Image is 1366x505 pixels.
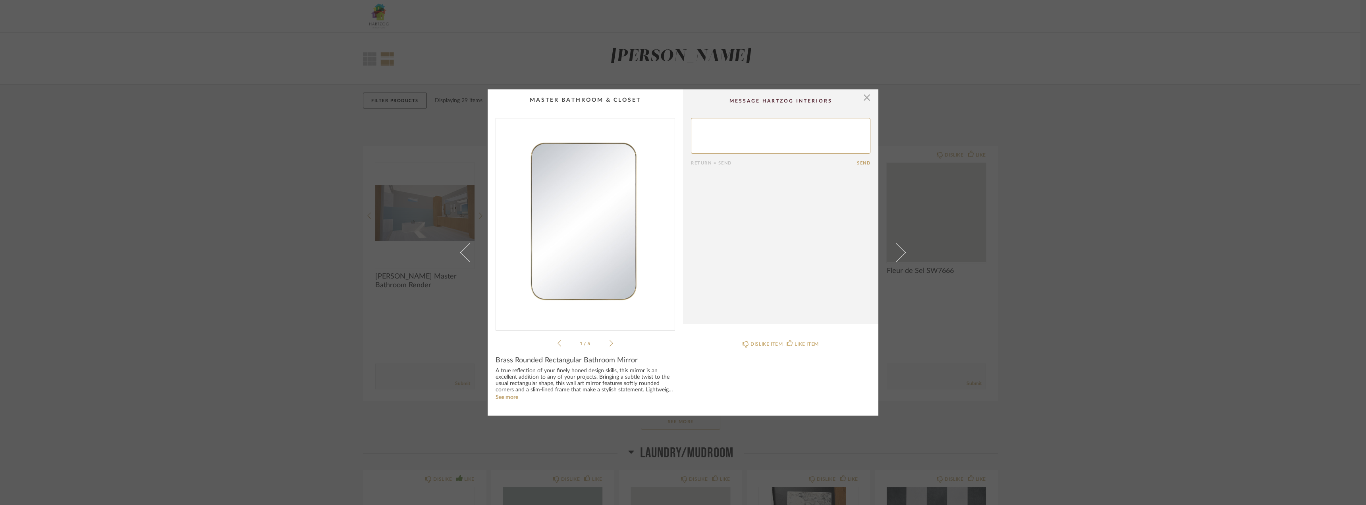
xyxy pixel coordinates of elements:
button: Send [857,161,870,166]
span: / [584,341,587,346]
a: See more [496,395,518,400]
div: A true reflection of your finely honed design skills, this mirror is an excellent addition to any... [496,368,675,393]
img: 6cb0c054-21db-4127-9a86-3ccef936f33f_1000x1000.jpg [496,118,675,324]
span: Brass Rounded Rectangular Bathroom Mirror [496,356,638,365]
div: 0 [496,118,675,324]
span: 1 [580,341,584,346]
div: Return = Send [691,161,857,166]
span: 5 [587,341,591,346]
div: DISLIKE ITEM [751,340,783,348]
div: LIKE ITEM [795,340,818,348]
button: Close [859,89,875,105]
